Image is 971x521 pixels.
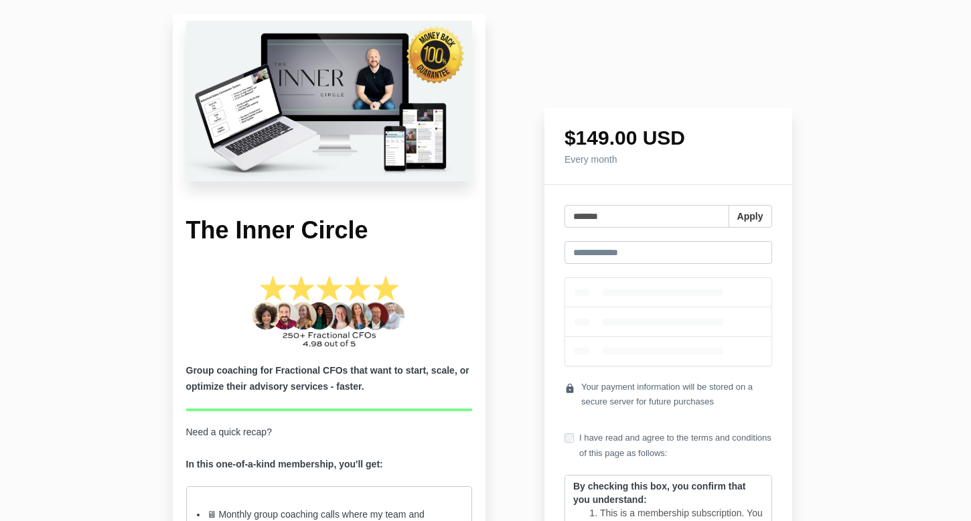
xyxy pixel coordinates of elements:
h1: $149.00 USD [565,128,772,148]
p: Need a quick recap? [186,425,473,473]
b: Group coaching for Fractional CFOs that want to start, scale, or optimize their advisory services... [186,365,469,392]
input: I have read and agree to the terms and conditions of this page as follows: [565,433,574,443]
span: Your payment information will be stored on a secure server for future purchases [581,380,772,409]
button: Apply [729,205,772,228]
h1: The Inner Circle [186,215,473,246]
h4: Every month [565,155,772,164]
img: 316dde-5878-b8a3-b08e-66eed48a68_Untitled_design-12.png [186,21,473,181]
i: lock [565,380,575,398]
img: 255aca1-b627-60d4-603f-455d825e316_275_CFO_Academy_Graduates-2.png [247,273,411,350]
strong: By checking this box, you confirm that you understand: [573,481,745,505]
strong: In this one-of-a-kind membership, you'll get: [186,459,383,469]
label: I have read and agree to the terms and conditions of this page as follows: [565,431,772,460]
